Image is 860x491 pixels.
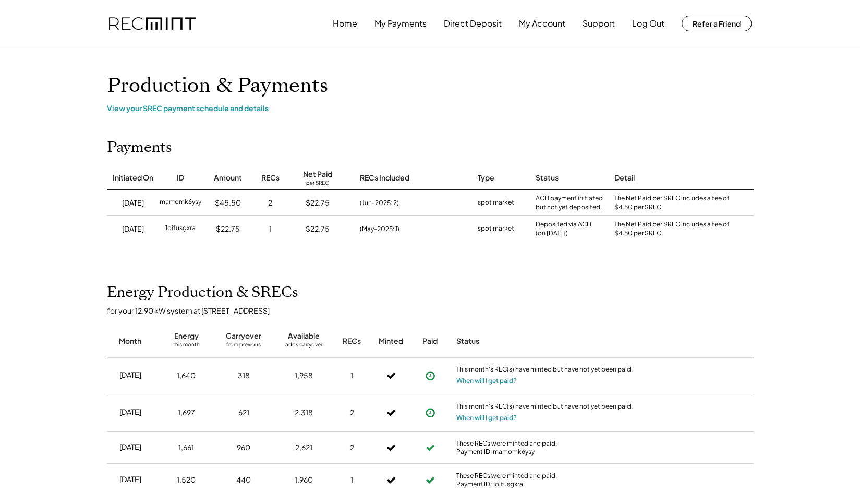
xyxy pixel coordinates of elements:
div: [DATE] [119,407,141,417]
div: ID [177,173,184,183]
div: 1,697 [178,408,195,418]
div: This month's REC(s) have minted but have not yet been paid. [456,365,634,376]
div: Detail [614,173,635,183]
div: 2,318 [295,408,313,418]
div: Month [119,336,141,346]
div: 1 [350,370,353,381]
div: spot market [478,224,514,234]
div: Carryover [226,331,261,341]
div: 1,661 [178,442,194,453]
div: from previous [226,341,261,352]
button: Payment approved, but not yet initiated. [422,405,438,421]
h2: Payments [107,139,172,157]
div: 440 [236,475,251,485]
button: My Payments [374,13,427,34]
div: $22.75 [306,198,330,208]
div: spot market [478,198,514,208]
div: $22.75 [306,224,330,234]
button: Home [333,13,357,34]
div: Status [456,336,634,346]
div: Amount [214,173,242,183]
div: [DATE] [122,224,144,234]
div: [DATE] [119,370,141,380]
div: 2 [350,408,354,418]
div: 1oifusgxra [165,224,196,234]
button: When will I get paid? [456,413,517,423]
div: per SREC [306,179,329,187]
div: 960 [237,442,250,453]
div: Deposited via ACH (on [DATE]) [536,220,591,238]
button: Support [583,13,615,34]
div: These RECs were minted and paid. Payment ID: 1oifusgxra [456,472,634,488]
div: mamomk6ysy [160,198,201,208]
div: Energy [174,331,199,341]
div: The Net Paid per SREC includes a fee of $4.50 per SREC. [614,194,734,212]
div: 318 [238,370,250,381]
div: [DATE] [122,198,144,208]
div: this month [173,341,200,352]
div: 1,520 [177,475,196,485]
img: recmint-logotype%403x.png [109,17,196,30]
div: 1,640 [177,370,196,381]
div: (May-2025: 1) [360,224,399,234]
div: 1 [350,475,353,485]
div: [DATE] [119,474,141,485]
div: 2,621 [295,442,312,453]
div: This month's REC(s) have minted but have not yet been paid. [456,402,634,413]
div: RECs [343,336,361,346]
h2: Energy Production & SRECs [107,284,298,302]
div: 2 [268,198,272,208]
button: Refer a Friend [682,16,752,31]
div: for your 12.90 kW system at [STREET_ADDRESS] [107,306,764,315]
div: Available [288,331,320,341]
div: 621 [238,408,249,418]
div: 2 [350,442,354,453]
div: 1,958 [295,370,313,381]
div: RECs Included [360,173,409,183]
h1: Production & Payments [107,74,754,98]
button: When will I get paid? [456,376,517,386]
div: $22.75 [216,224,240,234]
div: Paid [422,336,438,346]
div: Minted [379,336,403,346]
button: My Account [519,13,565,34]
div: adds carryover [285,341,322,352]
div: ACH payment initiated but not yet deposited. [536,194,604,212]
div: Initiated On [113,173,153,183]
button: Payment approved, but not yet initiated. [422,368,438,384]
div: The Net Paid per SREC includes a fee of $4.50 per SREC. [614,220,734,238]
div: [DATE] [119,442,141,452]
div: Status [536,173,559,183]
button: Log Out [632,13,664,34]
div: RECs [261,173,280,183]
div: $45.50 [215,198,241,208]
button: Direct Deposit [444,13,502,34]
div: (Jun-2025: 2) [360,198,399,208]
div: Net Paid [303,169,332,179]
div: Type [478,173,494,183]
div: View your SREC payment schedule and details [107,103,754,113]
div: These RECs were minted and paid. Payment ID: mamomk6ysy [456,439,634,456]
div: 1 [269,224,272,234]
div: 1,960 [295,475,313,485]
